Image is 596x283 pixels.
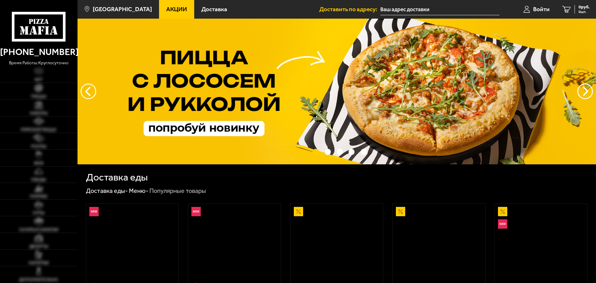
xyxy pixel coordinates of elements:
[201,6,227,12] span: Доставка
[35,78,43,82] span: Хит
[325,149,331,155] button: точки переключения
[577,84,593,99] button: предыдущий
[380,4,500,15] input: Ваш адрес доставки
[30,194,48,199] span: Горячее
[86,172,148,182] h1: Доставка еды
[81,84,96,99] button: следующий
[29,261,49,265] span: Напитки
[21,128,56,132] span: Римская пицца
[129,187,148,194] a: Меню-
[31,94,46,99] span: Пицца
[33,211,45,215] span: Супы
[313,149,319,155] button: точки переключения
[191,207,201,216] img: Новинка
[30,111,48,116] span: Наборы
[579,10,590,14] span: 0 шт.
[337,149,343,155] button: точки переключения
[349,149,354,155] button: точки переключения
[29,244,48,249] span: Десерты
[93,6,152,12] span: [GEOGRAPHIC_DATA]
[498,207,507,216] img: Акционный
[89,207,99,216] img: Новинка
[533,6,550,12] span: Войти
[31,144,46,149] span: Роллы
[579,5,590,9] span: 0 руб.
[361,149,367,155] button: точки переключения
[498,219,507,229] img: Новинка
[31,178,46,182] span: Обеды
[86,187,128,194] a: Доставка еды-
[396,207,405,216] img: Акционный
[19,278,58,282] span: Дополнительно
[149,187,206,195] div: Популярные товары
[294,207,303,216] img: Акционный
[34,161,44,166] span: WOK
[19,228,59,232] span: Салаты и закуски
[166,6,187,12] span: Акции
[319,6,380,12] span: Доставить по адресу:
